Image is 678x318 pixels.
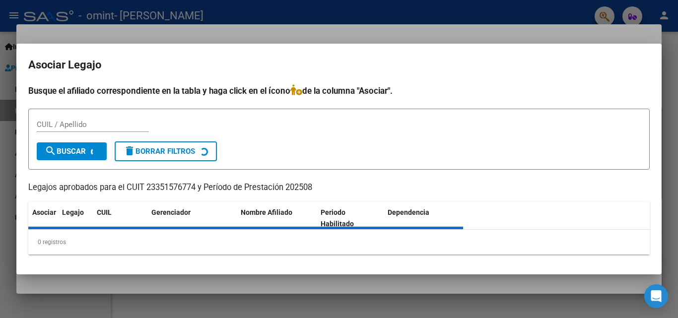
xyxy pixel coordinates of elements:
p: Legajos aprobados para el CUIT 23351576774 y Período de Prestación 202508 [28,182,650,194]
span: Periodo Habilitado [321,208,354,228]
span: Asociar [32,208,56,216]
div: 0 registros [28,230,650,254]
h2: Asociar Legajo [28,56,650,74]
button: Borrar Filtros [115,141,217,161]
span: Legajo [62,208,84,216]
button: Buscar [37,142,107,160]
span: Nombre Afiliado [241,208,292,216]
datatable-header-cell: CUIL [93,202,147,235]
datatable-header-cell: Dependencia [384,202,464,235]
mat-icon: delete [124,145,136,157]
span: Gerenciador [151,208,191,216]
span: CUIL [97,208,112,216]
span: Buscar [45,147,86,156]
mat-icon: search [45,145,57,157]
datatable-header-cell: Periodo Habilitado [317,202,384,235]
datatable-header-cell: Asociar [28,202,58,235]
div: Open Intercom Messenger [644,284,668,308]
datatable-header-cell: Legajo [58,202,93,235]
datatable-header-cell: Nombre Afiliado [237,202,317,235]
span: Borrar Filtros [124,147,195,156]
h4: Busque el afiliado correspondiente en la tabla y haga click en el ícono de la columna "Asociar". [28,84,650,97]
span: Dependencia [388,208,429,216]
datatable-header-cell: Gerenciador [147,202,237,235]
